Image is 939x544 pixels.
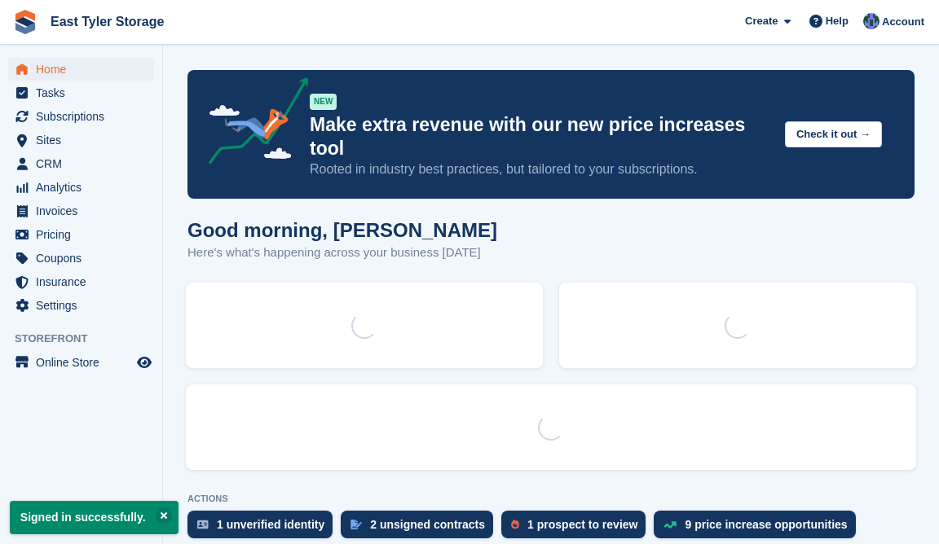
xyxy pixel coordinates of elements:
[350,520,362,529] img: contract_signature_icon-13c848040528278c33f63329250d36e43548de30e8caae1d1a13099fd9432cc5.svg
[745,13,778,29] span: Create
[13,10,37,34] img: stora-icon-8386f47178a22dfd0bd8f6a31ec36ba5ce8667c1dd55bd0f319d3a0aa187defe.svg
[195,77,309,170] img: price-adjustments-announcement-icon-8257ccfd72463d97f412b2fc003d46551f7dbcb40ab6d574587a9cd5c0d94...
[36,351,134,374] span: Online Store
[44,8,170,35] a: East Tyler Storage
[197,520,209,529] img: verify_identity-adf6edd0f0f0b5bbfe63781bf79b02c33cf7c696d77639b501bdc392416b5a36.svg
[511,520,519,529] img: prospect-51fa495bee0391a8d652442698ab0144808aea92771e9ea1ae160a38d050c398.svg
[8,58,154,81] a: menu
[310,94,337,110] div: NEW
[36,81,134,104] span: Tasks
[36,58,134,81] span: Home
[8,270,154,293] a: menu
[8,129,154,151] a: menu
[685,518,847,531] div: 9 price increase opportunities
[36,270,134,293] span: Insurance
[8,223,154,246] a: menu
[8,247,154,270] a: menu
[36,200,134,222] span: Invoices
[370,518,485,531] div: 2 unsigned contracts
[8,81,154,104] a: menu
[187,243,497,262] p: Here's what's happening across your business [DATE]
[785,121,882,148] button: Check it out →
[15,331,162,347] span: Storefront
[36,247,134,270] span: Coupons
[134,353,154,372] a: Preview store
[36,294,134,317] span: Settings
[8,200,154,222] a: menu
[187,494,915,504] p: ACTIONS
[36,223,134,246] span: Pricing
[882,14,924,30] span: Account
[8,105,154,128] a: menu
[527,518,637,531] div: 1 prospect to review
[8,176,154,199] a: menu
[310,113,772,160] p: Make extra revenue with our new price increases tool
[663,521,677,529] img: price_increase_opportunities-93ffe204e8149a01c8c9dc8f82e8f89637d9d84a8eef4429ea346261dce0b2c0.svg
[8,294,154,317] a: menu
[8,351,154,374] a: menu
[217,518,324,531] div: 1 unverified identity
[36,105,134,128] span: Subscriptions
[187,219,497,241] h1: Good morning, [PERSON_NAME]
[863,13,879,29] img: Colton Rudd
[36,176,134,199] span: Analytics
[36,129,134,151] span: Sites
[10,501,179,534] p: Signed in successfully.
[8,152,154,175] a: menu
[826,13,849,29] span: Help
[36,152,134,175] span: CRM
[310,160,772,178] p: Rooted in industry best practices, but tailored to your subscriptions.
